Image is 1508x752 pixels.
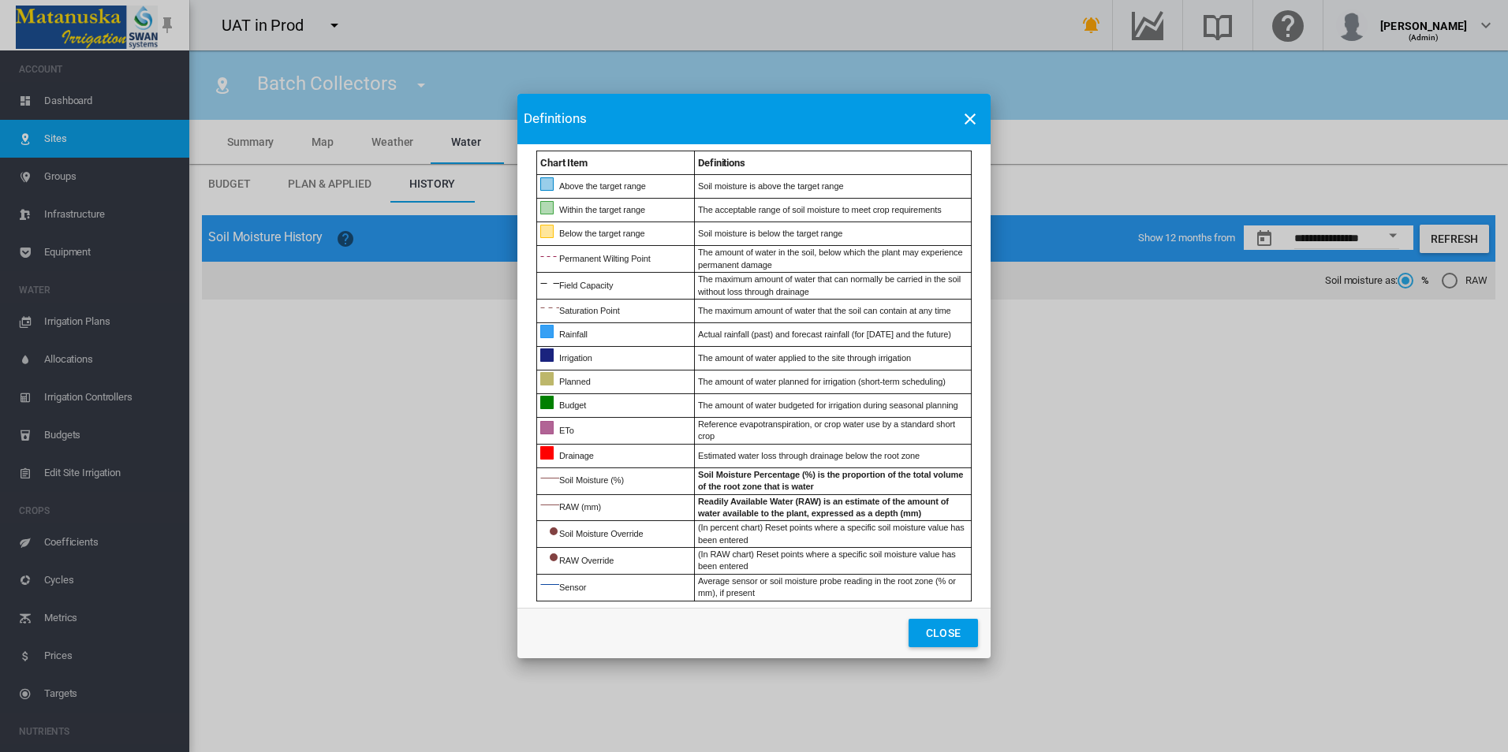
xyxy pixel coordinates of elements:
[695,370,972,393] td: The amount of water planned for irrigation (short-term scheduling)
[540,177,559,196] img: over%20target%20range.svg
[695,574,972,601] td: Average sensor or soil moisture probe reading in the root zone (% or mm), if present
[540,525,559,544] img: soil%20moisture%20override.svg
[695,322,972,346] td: Actual rainfall (past) and forecast rainfall (for [DATE] and the future)
[559,329,588,341] div: Rainfall
[540,250,559,269] img: wilting%20point.svg
[559,352,592,364] div: Irrigation
[540,277,559,296] img: field%20capacity.svg
[559,582,586,594] div: Sensor
[695,175,972,199] td: Soil moisture is above the target range
[954,103,986,135] button: icon-close
[559,228,644,240] div: Below the target range
[540,225,559,244] img: below%20target%20range.svg
[695,151,972,175] th: Definitions
[695,299,972,322] td: The maximum amount of water that the soil can contain at any time
[540,578,559,597] img: sensor.svg
[695,521,972,548] td: (In percent chart) Reset points where a specific soil moisture value has been entered
[540,471,559,490] img: soil%20moisture.svg
[540,301,559,320] img: saturation%20point.svg
[540,201,559,220] img: target%20range.svg
[695,199,972,222] td: The acceptable range of soil moisture to meet crop requirements
[909,619,978,647] button: Close
[695,346,972,370] td: The amount of water applied to the site through irrigation
[537,151,695,175] th: Chart Item
[698,497,949,518] b: Readily Available Water (RAW) is an estimate of the amount of water available to the plant, expre...
[559,528,644,540] div: Soil Moisture Override
[559,204,645,216] div: Within the target range
[961,110,980,128] md-icon: icon-close
[698,470,963,491] b: Soil Moisture Percentage (%) is the proportion of the total volume of the root zone that is water
[695,273,972,300] td: The maximum amount of water that can normally be carried in the soil without loss through drainage
[540,446,559,465] img: drainage.svg
[559,376,591,388] div: Planned
[695,393,972,417] td: The amount of water budgeted for irrigation during seasonal planning
[559,475,624,486] div: Soil Moisture (%)
[540,498,559,517] img: soil%20moisture.svg
[559,305,620,317] div: Saturation Point
[559,450,594,462] div: Drainage
[695,246,972,273] td: The amount of water in the soil, below which the plant may experience permanent damage
[559,501,601,513] div: RAW (mm)
[540,421,559,440] img: eto.svg
[559,253,651,265] div: Permanent Wilting Point
[517,94,991,657] md-dialog: Chart Item ...
[695,548,972,575] td: (In RAW chart) Reset points where a specific soil moisture value has been entered
[559,181,646,192] div: Above the target range
[524,110,950,128] span: Definitions
[540,372,559,391] img: planned.svg
[695,444,972,467] td: Estimated water loss through drainage below the root zone
[559,280,613,292] div: Field Capacity
[695,222,972,246] td: Soil moisture is below the target range
[540,551,559,570] img: soil%20moisture%20override.svg
[695,417,972,444] td: Reference evapotranspiration, or crop water use by a standard short crop
[559,555,614,567] div: RAW Override
[559,400,586,411] div: Budget
[540,325,559,344] img: rainfall.svg
[559,425,574,437] div: ETo
[540,396,559,415] img: budget.svg
[540,348,559,367] img: irrigation.svg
